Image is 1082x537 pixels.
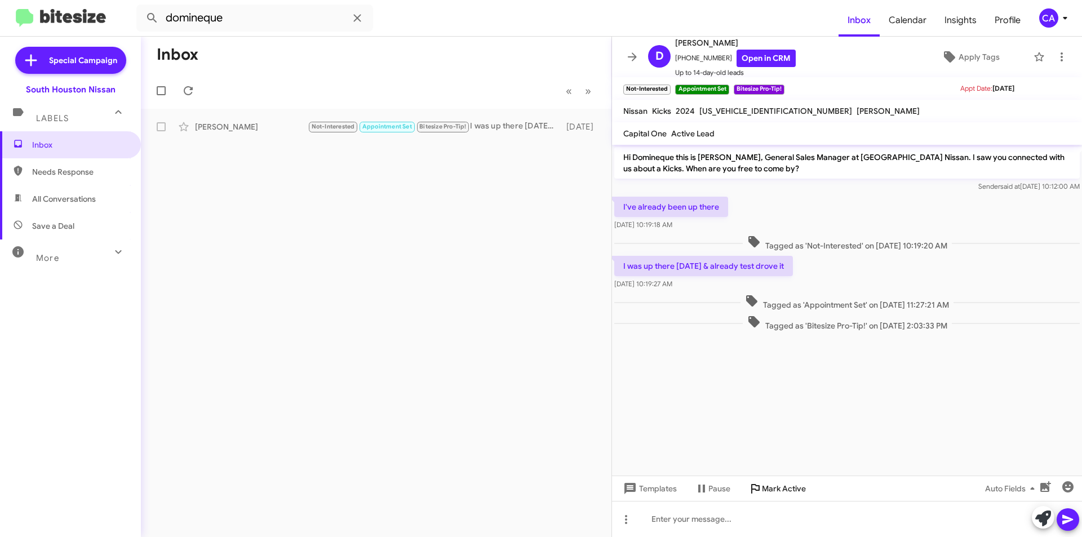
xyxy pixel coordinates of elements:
[652,106,671,116] span: Kicks
[839,4,880,37] a: Inbox
[699,106,852,116] span: [US_VEHICLE_IDENTIFICATION_NUMBER]
[136,5,373,32] input: Search
[32,193,96,205] span: All Conversations
[676,106,695,116] span: 2024
[561,121,602,132] div: [DATE]
[655,47,664,65] span: D
[614,279,672,288] span: [DATE] 10:19:27 AM
[743,235,952,251] span: Tagged as 'Not-Interested' on [DATE] 10:19:20 AM
[49,55,117,66] span: Special Campaign
[560,79,598,103] nav: Page navigation example
[621,478,677,499] span: Templates
[671,128,715,139] span: Active Lead
[559,79,579,103] button: Previous
[675,50,796,67] span: [PHONE_NUMBER]
[623,128,667,139] span: Capital One
[32,166,128,177] span: Needs Response
[614,256,793,276] p: I was up there [DATE] & already test drove it
[959,47,1000,67] span: Apply Tags
[32,220,74,232] span: Save a Deal
[880,4,935,37] a: Calendar
[585,84,591,98] span: »
[614,197,728,217] p: I've already been up there
[762,478,806,499] span: Mark Active
[739,478,815,499] button: Mark Active
[26,84,116,95] div: South Houston Nissan
[566,84,572,98] span: «
[675,67,796,78] span: Up to 14-day-old leads
[992,84,1014,92] span: [DATE]
[675,36,796,50] span: [PERSON_NAME]
[960,84,992,92] span: Appt Date:
[15,47,126,74] a: Special Campaign
[978,182,1080,190] span: Sender [DATE] 10:12:00 AM
[308,120,561,133] div: I was up there [DATE] & already test drove it
[708,478,730,499] span: Pause
[312,123,355,130] span: Not-Interested
[36,113,69,123] span: Labels
[686,478,739,499] button: Pause
[419,123,466,130] span: Bitesize Pro-Tip!
[1030,8,1070,28] button: CA
[857,106,920,116] span: [PERSON_NAME]
[195,121,308,132] div: [PERSON_NAME]
[985,478,1039,499] span: Auto Fields
[614,147,1080,179] p: Hi Domineque this is [PERSON_NAME], General Sales Manager at [GEOGRAPHIC_DATA] Nissan. I saw you ...
[1000,182,1020,190] span: said at
[734,85,784,95] small: Bitesize Pro-Tip!
[612,478,686,499] button: Templates
[614,220,672,229] span: [DATE] 10:19:18 AM
[623,106,648,116] span: Nissan
[36,253,59,263] span: More
[675,85,729,95] small: Appointment Set
[976,478,1048,499] button: Auto Fields
[578,79,598,103] button: Next
[623,85,671,95] small: Not-Interested
[986,4,1030,37] a: Profile
[32,139,128,150] span: Inbox
[737,50,796,67] a: Open in CRM
[743,315,952,331] span: Tagged as 'Bitesize Pro-Tip!' on [DATE] 2:03:33 PM
[1039,8,1058,28] div: CA
[157,46,198,64] h1: Inbox
[912,47,1028,67] button: Apply Tags
[740,294,954,310] span: Tagged as 'Appointment Set' on [DATE] 11:27:21 AM
[362,123,412,130] span: Appointment Set
[935,4,986,37] a: Insights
